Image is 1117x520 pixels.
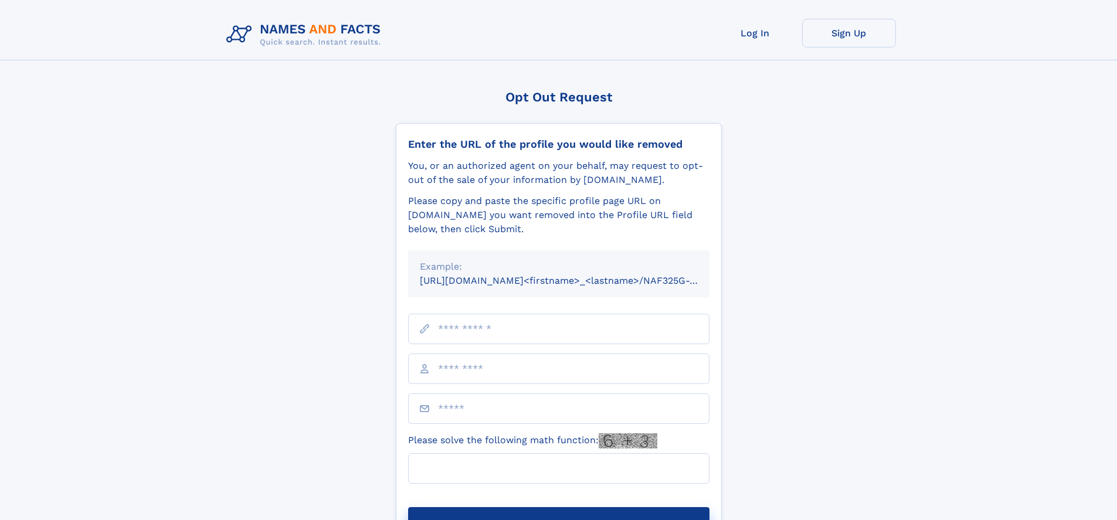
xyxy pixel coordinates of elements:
[408,433,657,448] label: Please solve the following math function:
[420,260,698,274] div: Example:
[408,138,709,151] div: Enter the URL of the profile you would like removed
[408,159,709,187] div: You, or an authorized agent on your behalf, may request to opt-out of the sale of your informatio...
[802,19,896,47] a: Sign Up
[396,90,722,104] div: Opt Out Request
[708,19,802,47] a: Log In
[408,194,709,236] div: Please copy and paste the specific profile page URL on [DOMAIN_NAME] you want removed into the Pr...
[420,275,732,286] small: [URL][DOMAIN_NAME]<firstname>_<lastname>/NAF325G-xxxxxxxx
[222,19,391,50] img: Logo Names and Facts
